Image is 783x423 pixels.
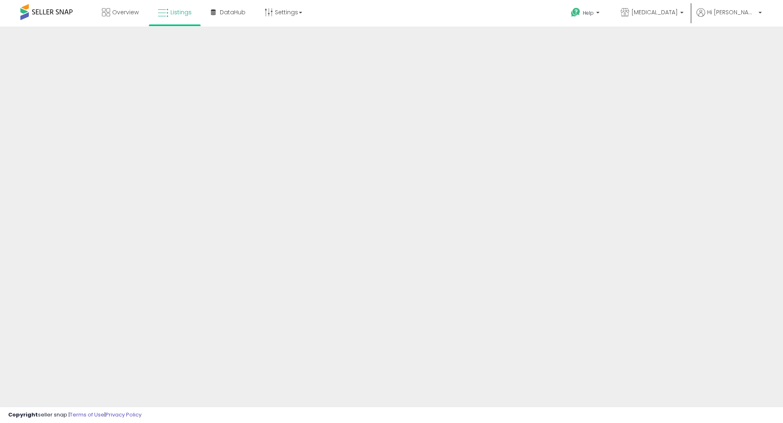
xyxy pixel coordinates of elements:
span: Overview [112,8,139,16]
a: Help [564,1,608,27]
i: Get Help [571,7,581,18]
span: DataHub [220,8,246,16]
span: Hi [PERSON_NAME] [707,8,756,16]
span: [MEDICAL_DATA] [631,8,678,16]
span: Help [583,9,594,16]
span: Listings [170,8,192,16]
a: Hi [PERSON_NAME] [697,8,762,27]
